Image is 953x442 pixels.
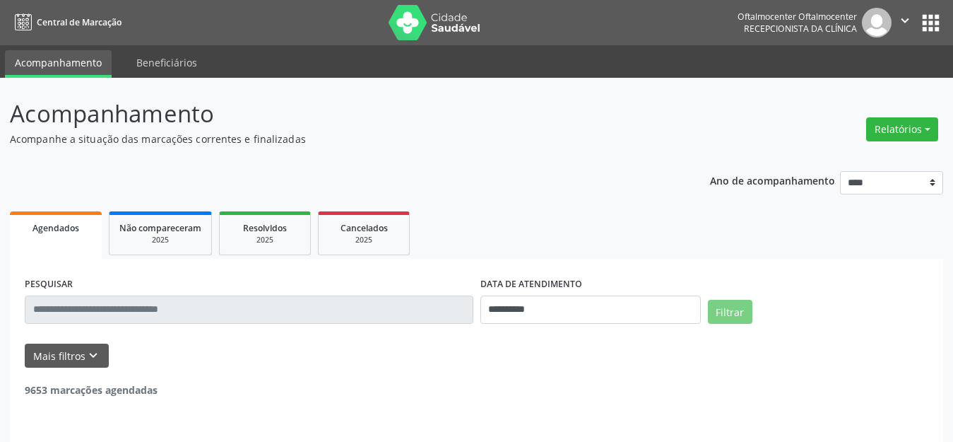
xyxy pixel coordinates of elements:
span: Resolvidos [243,222,287,234]
div: 2025 [119,235,201,245]
a: Central de Marcação [10,11,122,34]
span: Cancelados [341,222,388,234]
label: DATA DE ATENDIMENTO [480,274,582,296]
span: Recepcionista da clínica [744,23,857,35]
div: Oftalmocenter Oftalmocenter [738,11,857,23]
img: img [862,8,892,37]
button: apps [918,11,943,35]
button: Relatórios [866,117,938,141]
button: Filtrar [708,300,752,324]
p: Acompanhamento [10,96,663,132]
span: Não compareceram [119,222,201,234]
p: Acompanhe a situação das marcações correntes e finalizadas [10,132,663,146]
strong: 9653 marcações agendadas [25,383,158,397]
label: PESQUISAR [25,274,73,296]
button: Mais filtroskeyboard_arrow_down [25,344,109,368]
i:  [897,13,913,28]
span: Agendados [32,222,79,234]
a: Acompanhamento [5,50,112,78]
p: Ano de acompanhamento [710,171,835,189]
button:  [892,8,918,37]
i: keyboard_arrow_down [85,348,101,364]
div: 2025 [328,235,399,245]
a: Beneficiários [126,50,207,75]
span: Central de Marcação [37,16,122,28]
div: 2025 [230,235,300,245]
